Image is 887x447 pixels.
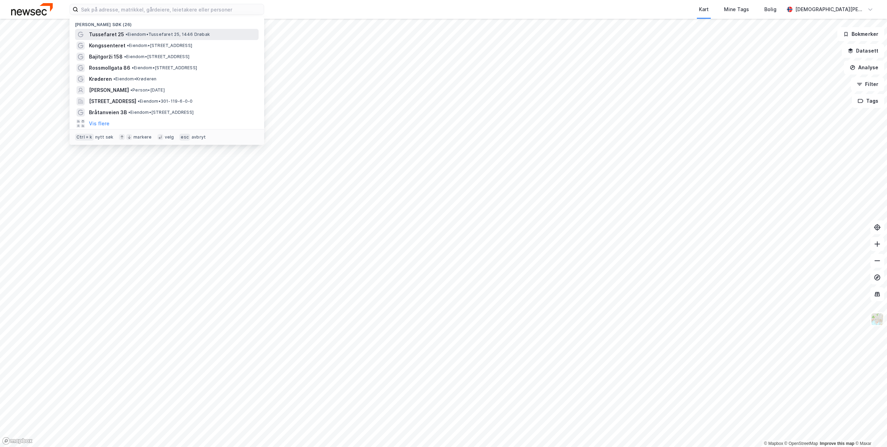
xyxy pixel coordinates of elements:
span: Eiendom • [STREET_ADDRESS] [127,43,192,48]
span: Bajitgorži 158 [89,53,123,61]
div: esc [179,134,190,141]
span: Eiendom • [STREET_ADDRESS] [132,65,197,71]
div: Kontrollprogram for chat [852,414,887,447]
div: Bolig [764,5,776,14]
span: Eiendom • Tussefaret 25, 1446 Drøbak [125,32,210,37]
span: Eiendom • [STREET_ADDRESS] [128,110,194,115]
a: Mapbox [764,441,783,446]
button: Bokmerker [837,27,884,41]
span: Eiendom • 301-119-6-0-0 [138,99,193,104]
span: • [130,87,132,93]
span: Tussefaret 25 [89,30,124,39]
span: Kongssenteret [89,41,125,50]
span: • [125,32,128,37]
span: • [124,54,126,59]
div: avbryt [192,134,206,140]
div: nytt søk [95,134,114,140]
div: Mine Tags [724,5,749,14]
span: [STREET_ADDRESS] [89,97,136,105]
button: Datasett [842,44,884,58]
span: • [127,43,129,48]
div: Ctrl + k [75,134,94,141]
button: Vis flere [89,119,109,128]
span: Eiendom • Krøderen [113,76,156,82]
span: • [138,99,140,104]
span: [PERSON_NAME] [89,86,129,94]
a: OpenStreetMap [784,441,818,446]
div: velg [165,134,174,140]
span: Rossmollgata 86 [89,64,130,72]
button: Analyse [844,61,884,74]
input: Søk på adresse, matrikkel, gårdeiere, leietakere eller personer [78,4,264,15]
a: Mapbox homepage [2,437,33,445]
button: Filter [851,77,884,91]
img: newsec-logo.f6e21ccffca1b3a03d2d.png [11,3,53,15]
img: Z [871,313,884,326]
span: • [132,65,134,70]
iframe: Chat Widget [852,414,887,447]
div: [PERSON_NAME] søk (26) [70,16,264,29]
span: • [113,76,115,81]
button: Tags [852,94,884,108]
div: markere [133,134,152,140]
span: Eiendom • [STREET_ADDRESS] [124,54,189,60]
span: • [128,110,130,115]
div: Kart [699,5,709,14]
span: Bråtanveien 3B [89,108,127,117]
a: Improve this map [820,441,854,446]
span: Person • [DATE] [130,87,165,93]
div: [DEMOGRAPHIC_DATA][PERSON_NAME] [795,5,865,14]
span: Krøderen [89,75,112,83]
